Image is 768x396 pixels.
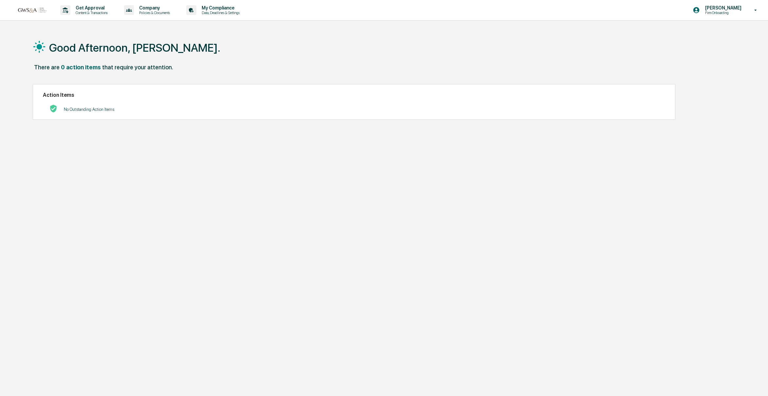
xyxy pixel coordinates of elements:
div: that require your attention. [102,64,173,71]
p: Data, Deadlines & Settings [196,10,243,15]
p: Content & Transactions [70,10,111,15]
p: No Outstanding Action Items [64,107,114,112]
p: Get Approval [70,5,111,10]
p: My Compliance [196,5,243,10]
div: There are [34,64,60,71]
img: logo [16,7,47,13]
img: No Actions logo [49,105,57,112]
p: [PERSON_NAME] [700,5,745,10]
p: Firm Onboarding [700,10,745,15]
h2: Action Items [43,92,665,98]
p: Company [134,5,173,10]
div: 0 action items [61,64,101,71]
p: Policies & Documents [134,10,173,15]
h1: Good Afternoon, [PERSON_NAME]. [49,41,220,54]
